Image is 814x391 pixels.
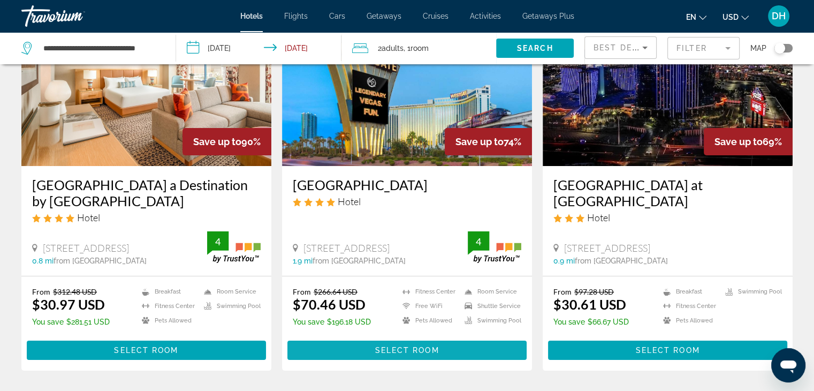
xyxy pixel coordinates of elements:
div: 4 [468,235,489,248]
span: 2 [378,41,404,56]
a: [GEOGRAPHIC_DATA] at [GEOGRAPHIC_DATA] [553,177,782,209]
span: Adults [382,44,404,52]
li: Swimming Pool [199,302,261,311]
span: from [GEOGRAPHIC_DATA] [54,257,147,265]
a: Travorium [21,2,128,30]
button: Select Room [27,341,266,360]
li: Breakfast [136,287,199,296]
span: You save [553,318,585,326]
li: Swimming Pool [720,287,782,296]
li: Room Service [459,287,521,296]
span: Search [517,44,553,52]
button: Filter [667,36,740,60]
li: Pets Allowed [136,316,199,325]
li: Pets Allowed [397,316,459,325]
div: 4 [207,235,229,248]
a: Cruises [423,12,448,20]
a: Getaways Plus [522,12,574,20]
a: Activities [470,12,501,20]
li: Breakfast [658,287,720,296]
button: Change currency [722,9,749,25]
div: 69% [704,128,793,155]
span: from [GEOGRAPHIC_DATA] [313,257,406,265]
ins: $30.97 USD [32,296,105,312]
img: trustyou-badge.svg [207,231,261,263]
a: [GEOGRAPHIC_DATA] a Destination by [GEOGRAPHIC_DATA] [32,177,261,209]
p: $281.51 USD [32,318,110,326]
li: Swimming Pool [459,316,521,325]
span: Select Room [114,346,178,355]
button: Select Room [548,341,787,360]
button: Select Room [287,341,527,360]
mat-select: Sort by [594,41,648,54]
span: [STREET_ADDRESS] [564,242,650,254]
li: Fitness Center [136,302,199,311]
span: Save up to [455,136,504,147]
li: Shuttle Service [459,302,521,311]
span: Hotel [77,212,100,223]
span: , 1 [404,41,429,56]
span: From [293,287,311,296]
div: 74% [445,128,532,155]
li: Pets Allowed [658,316,720,325]
span: 1.9 mi [293,257,313,265]
div: 90% [182,128,271,155]
span: Save up to [714,136,763,147]
a: Cars [329,12,345,20]
button: Travelers: 2 adults, 0 children [341,32,496,64]
span: You save [293,318,324,326]
button: Search [496,39,574,58]
button: Toggle map [766,43,793,53]
span: USD [722,13,739,21]
span: DH [772,11,786,21]
button: Check-in date: Dec 15, 2025 Check-out date: Dec 19, 2025 [176,32,341,64]
ins: $30.61 USD [553,296,626,312]
div: 4 star Hotel [32,212,261,223]
span: From [32,287,50,296]
a: Getaways [367,12,401,20]
span: 0.9 mi [553,257,575,265]
span: en [686,13,696,21]
del: $97.28 USD [574,287,614,296]
button: Change language [686,9,706,25]
button: User Menu [765,5,793,27]
img: trustyou-badge.svg [468,231,521,263]
span: Room [410,44,429,52]
div: 4 star Hotel [293,195,521,207]
ins: $70.46 USD [293,296,366,312]
span: [STREET_ADDRESS] [43,242,129,254]
li: Room Service [199,287,261,296]
a: Select Room [287,343,527,355]
span: from [GEOGRAPHIC_DATA] [575,257,668,265]
div: 3 star Hotel [553,212,782,223]
span: Save up to [193,136,241,147]
iframe: Button to launch messaging window [771,348,805,382]
span: Hotel [338,195,361,207]
a: [GEOGRAPHIC_DATA] [293,177,521,193]
span: Best Deals [594,43,649,52]
span: You save [32,318,64,326]
p: $196.18 USD [293,318,371,326]
a: Select Room [27,343,266,355]
span: Hotel [587,212,610,223]
p: $66.67 USD [553,318,629,326]
span: [STREET_ADDRESS] [303,242,390,254]
a: Select Room [548,343,787,355]
a: Flights [284,12,308,20]
span: Select Room [375,346,439,355]
span: Map [750,41,766,56]
a: Hotels [240,12,263,20]
span: 0.8 mi [32,257,54,265]
li: Fitness Center [397,287,459,296]
li: Fitness Center [658,302,720,311]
